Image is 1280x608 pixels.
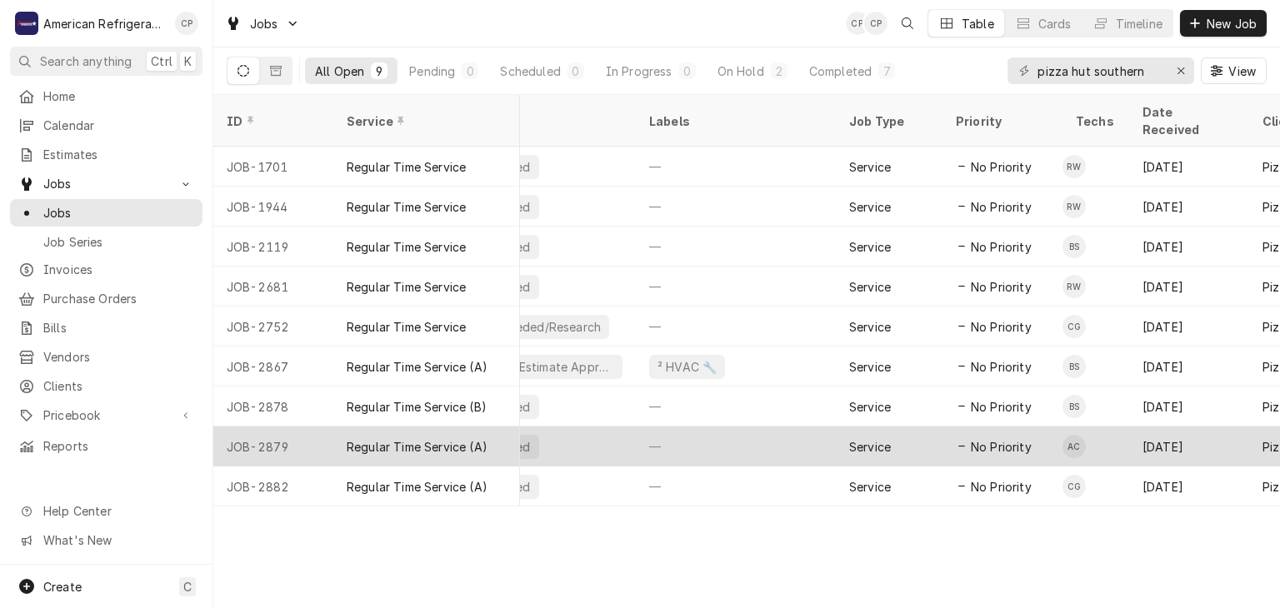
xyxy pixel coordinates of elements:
[849,158,891,176] div: Service
[849,358,891,376] div: Service
[1062,195,1086,218] div: Richard Wirick's Avatar
[43,437,194,455] span: Reports
[10,199,202,227] a: Jobs
[347,318,466,336] div: Regular Time Service
[636,466,836,506] div: —
[717,62,764,80] div: On Hold
[1129,306,1249,346] div: [DATE]
[347,112,503,130] div: Service
[1062,235,1086,258] div: Brandon Stephens's Avatar
[849,478,891,496] div: Service
[656,358,718,376] div: ² HVAC 🔧
[846,12,869,35] div: CP
[10,228,202,256] a: Job Series
[636,227,836,267] div: —
[10,170,202,197] a: Go to Jobs
[10,526,202,554] a: Go to What's New
[10,314,202,341] a: Bills
[1062,275,1086,298] div: Richard Wirick's Avatar
[40,52,132,70] span: Search anything
[774,62,784,80] div: 2
[849,398,891,416] div: Service
[250,15,278,32] span: Jobs
[1062,395,1086,418] div: Brandon Stephens's Avatar
[846,12,869,35] div: Cordel Pyle's Avatar
[213,187,333,227] div: JOB-1944
[1129,466,1249,506] div: [DATE]
[347,398,487,416] div: Regular Time Service (B)
[213,426,333,466] div: JOB-2879
[43,348,194,366] span: Vendors
[10,47,202,76] button: Search anythingCtrlK
[43,580,82,594] span: Create
[1167,57,1194,84] button: Erase input
[1129,386,1249,426] div: [DATE]
[315,62,364,80] div: All Open
[10,82,202,110] a: Home
[1129,227,1249,267] div: [DATE]
[213,227,333,267] div: JOB-2119
[43,233,194,251] span: Job Series
[347,198,466,216] div: Regular Time Service
[10,285,202,312] a: Purchase Orders
[10,256,202,283] a: Invoices
[1129,426,1249,466] div: [DATE]
[43,290,194,307] span: Purchase Orders
[971,158,1032,176] span: No Priority
[1037,57,1162,84] input: Keyword search
[43,261,194,278] span: Invoices
[971,438,1032,456] span: No Priority
[1180,10,1267,37] button: New Job
[213,386,333,426] div: JOB-2878
[213,306,333,346] div: JOB-2752
[213,346,333,386] div: JOB-2867
[10,401,202,429] a: Go to Pricebook
[374,62,384,80] div: 9
[43,377,194,395] span: Clients
[213,267,333,306] div: JOB-2681
[213,147,333,187] div: JOB-1701
[1038,15,1072,32] div: Cards
[864,12,887,35] div: Cordel Pyle's Avatar
[175,12,198,35] div: Cordel Pyle's Avatar
[151,52,172,70] span: Ctrl
[1129,187,1249,227] div: [DATE]
[10,372,202,400] a: Clients
[1142,103,1232,138] div: Date Received
[409,62,455,80] div: Pending
[43,204,194,222] span: Jobs
[971,318,1032,336] span: No Priority
[218,10,307,37] a: Go to Jobs
[43,15,166,32] div: American Refrigeration LLC
[10,432,202,460] a: Reports
[1116,15,1162,32] div: Timeline
[213,466,333,506] div: JOB-2882
[43,502,192,520] span: Help Center
[1062,315,1086,338] div: Carlos Garcia's Avatar
[606,62,672,80] div: In Progress
[1062,355,1086,378] div: Brandon Stephens's Avatar
[1062,435,1086,458] div: AC
[43,146,194,163] span: Estimates
[971,238,1032,256] span: No Priority
[43,87,194,105] span: Home
[636,267,836,306] div: —
[1062,355,1086,378] div: BS
[1062,155,1086,178] div: Richard Wirick's Avatar
[1062,195,1086,218] div: RW
[1062,475,1086,498] div: CG
[347,158,466,176] div: Regular Time Service
[1129,147,1249,187] div: [DATE]
[15,12,38,35] div: A
[962,15,994,32] div: Table
[10,112,202,139] a: Calendar
[1062,235,1086,258] div: BS
[43,319,194,336] span: Bills
[175,12,198,35] div: CP
[809,62,872,80] div: Completed
[347,438,487,456] div: Regular Time Service (A)
[183,578,192,596] span: C
[636,386,836,426] div: —
[10,497,202,525] a: Go to Help Center
[636,306,836,346] div: —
